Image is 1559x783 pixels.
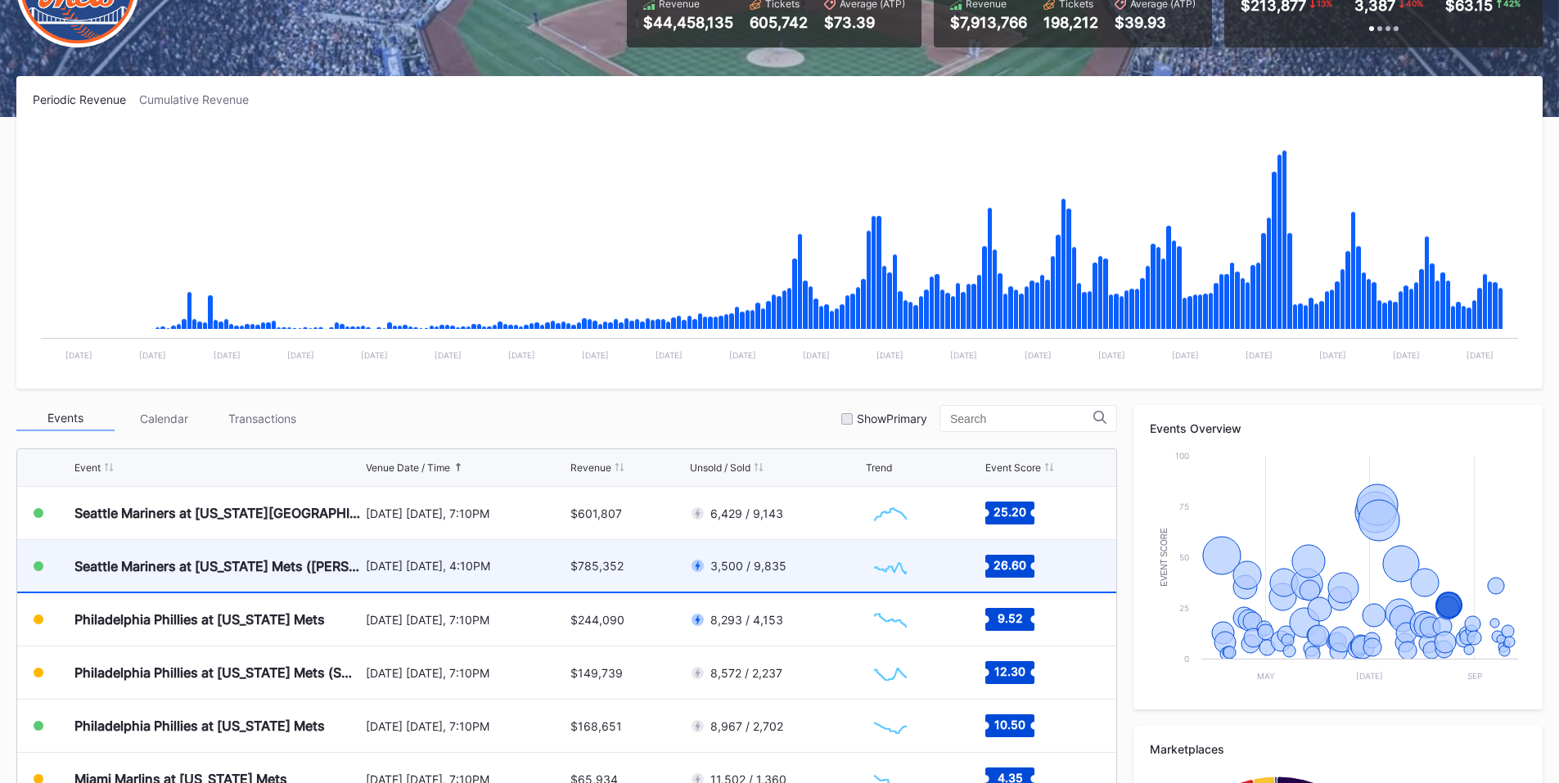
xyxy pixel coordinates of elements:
[729,350,756,360] text: [DATE]
[214,350,241,360] text: [DATE]
[213,406,311,431] div: Transactions
[366,506,567,520] div: [DATE] [DATE], 7:10PM
[656,350,683,360] text: [DATE]
[361,350,388,360] text: [DATE]
[876,350,903,360] text: [DATE]
[1150,448,1526,693] svg: Chart title
[985,461,1041,474] div: Event Score
[508,350,535,360] text: [DATE]
[866,493,915,533] svg: Chart title
[1160,528,1169,587] text: Event Score
[570,666,623,680] div: $149,739
[139,350,166,360] text: [DATE]
[1356,671,1383,681] text: [DATE]
[950,14,1027,31] div: $7,913,766
[994,718,1025,731] text: 10.50
[1172,350,1199,360] text: [DATE]
[1467,671,1482,681] text: Sep
[570,559,624,573] div: $785,352
[857,412,927,425] div: Show Primary
[1115,14,1196,31] div: $39.93
[74,664,362,681] div: Philadelphia Phillies at [US_STATE] Mets (SNY Players Pins Featuring [PERSON_NAME], [PERSON_NAME]...
[710,559,786,573] div: 3,500 / 9,835
[1150,421,1526,435] div: Events Overview
[65,350,92,360] text: [DATE]
[1393,350,1420,360] text: [DATE]
[1184,654,1189,664] text: 0
[1246,350,1273,360] text: [DATE]
[710,719,783,733] div: 8,967 / 2,702
[366,613,567,627] div: [DATE] [DATE], 7:10PM
[33,92,139,106] div: Periodic Revenue
[710,613,783,627] div: 8,293 / 4,153
[1179,502,1189,511] text: 75
[570,613,624,627] div: $244,090
[710,666,782,680] div: 8,572 / 2,237
[435,350,462,360] text: [DATE]
[115,406,213,431] div: Calendar
[366,559,567,573] div: [DATE] [DATE], 4:10PM
[1098,350,1125,360] text: [DATE]
[16,406,115,431] div: Events
[366,461,450,474] div: Venue Date / Time
[287,350,314,360] text: [DATE]
[866,599,915,640] svg: Chart title
[866,705,915,746] svg: Chart title
[139,92,262,106] div: Cumulative Revenue
[994,664,1025,678] text: 12.30
[570,719,622,733] div: $168,651
[950,412,1093,425] input: Search
[74,718,325,734] div: Philadelphia Phillies at [US_STATE] Mets
[994,505,1026,519] text: 25.20
[366,719,567,733] div: [DATE] [DATE], 7:10PM
[803,350,830,360] text: [DATE]
[1257,671,1275,681] text: May
[1179,552,1189,562] text: 50
[582,350,609,360] text: [DATE]
[74,505,362,521] div: Seattle Mariners at [US_STATE][GEOGRAPHIC_DATA] ([PERSON_NAME][GEOGRAPHIC_DATA] Replica Giveaway/...
[750,14,808,31] div: 605,742
[997,611,1022,625] text: 9.52
[74,461,101,474] div: Event
[570,506,622,520] div: $601,807
[1043,14,1098,31] div: 198,212
[866,652,915,693] svg: Chart title
[1319,350,1346,360] text: [DATE]
[1175,451,1189,461] text: 100
[33,127,1526,372] svg: Chart title
[866,546,915,587] svg: Chart title
[1025,350,1052,360] text: [DATE]
[74,558,362,574] div: Seattle Mariners at [US_STATE] Mets ([PERSON_NAME] Bobblehead Giveaway)
[643,14,733,31] div: $44,458,135
[994,557,1026,571] text: 26.60
[824,14,905,31] div: $73.39
[1467,350,1494,360] text: [DATE]
[1179,603,1189,613] text: 25
[570,461,611,474] div: Revenue
[74,611,325,628] div: Philadelphia Phillies at [US_STATE] Mets
[366,666,567,680] div: [DATE] [DATE], 7:10PM
[690,461,750,474] div: Unsold / Sold
[950,350,977,360] text: [DATE]
[1150,742,1526,756] div: Marketplaces
[710,506,783,520] div: 6,429 / 9,143
[866,461,892,474] div: Trend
